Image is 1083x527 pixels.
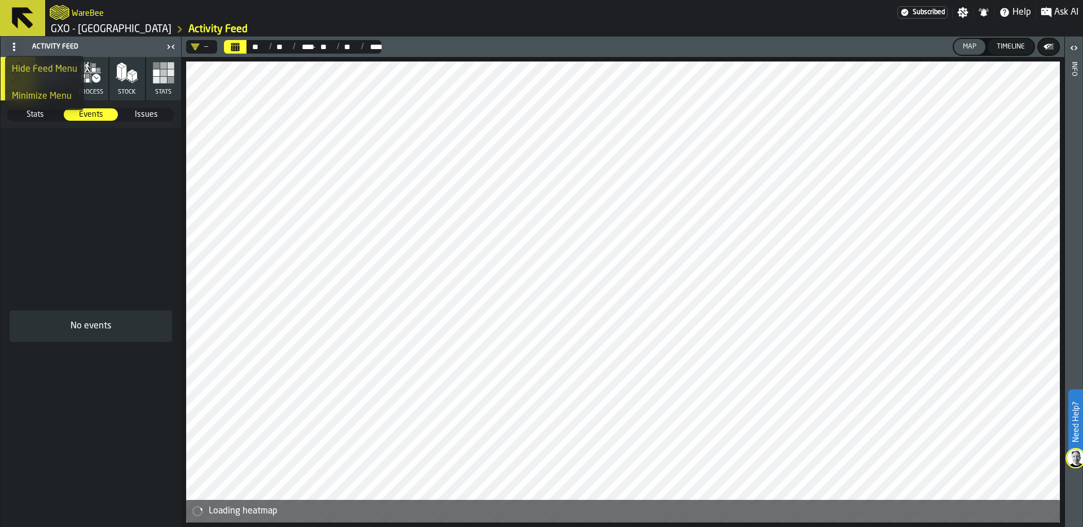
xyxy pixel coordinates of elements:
[1054,6,1078,19] span: Ask AI
[992,43,1029,51] div: Timeline
[248,42,261,51] div: Select date range
[954,39,985,55] button: button-Map
[958,43,981,51] div: Map
[51,23,171,36] a: link-to-/wh/i/ae0cd702-8cb1-4091-b3be-0aee77957c79
[5,83,84,110] li: dropdown-item
[1066,39,1082,59] label: button-toggle-Open
[8,109,62,120] span: Stats
[1065,37,1082,527] header: Info
[191,42,208,51] div: DropdownMenuValue-
[120,109,173,120] span: Issues
[316,42,329,51] div: Select date range
[329,42,340,51] div: /
[224,40,246,54] button: Select date range
[1038,39,1059,55] button: button-
[8,108,63,121] div: thumb
[353,42,364,51] div: /
[163,40,179,54] label: button-toggle-Close me
[1070,59,1078,524] div: Info
[50,2,69,23] a: logo-header
[272,42,285,51] div: Select date range
[186,500,1060,522] div: alert-Loading heatmap
[19,319,163,333] div: No events
[261,42,271,51] div: /
[155,89,171,96] span: Stats
[209,504,1055,518] div: Loading heatmap
[5,56,84,110] ul: dropdown-menu
[224,40,381,54] div: Select date range
[118,108,174,121] label: button-switch-multi-Issues
[50,23,564,36] nav: Breadcrumb
[63,108,119,121] label: button-switch-multi-Events
[340,42,353,51] div: Select date range
[1012,6,1031,19] span: Help
[897,6,948,19] a: link-to-/wh/i/ae0cd702-8cb1-4091-b3be-0aee77957c79/settings/billing
[953,7,973,18] label: button-toggle-Settings
[12,90,77,103] div: Minimize Menu
[186,40,217,54] div: DropdownMenuValue-
[12,63,77,76] div: Hide Feed Menu
[188,23,248,36] a: link-to-/wh/i/ae0cd702-8cb1-4091-b3be-0aee77957c79/feed/fdc57e91-80c9-44dd-92cd-81c982b068f3
[296,42,309,51] div: Select date range
[309,42,316,51] span: —
[994,6,1036,19] label: button-toggle-Help
[64,109,118,120] span: Events
[285,42,296,51] div: /
[5,56,84,83] li: dropdown-item
[7,108,63,121] label: button-switch-multi-Stats
[119,108,174,121] div: thumb
[64,108,118,121] div: thumb
[78,89,103,96] span: process
[364,42,377,51] div: Select date range
[118,89,136,96] span: Stock
[913,8,945,16] span: Subscribed
[1069,390,1082,454] label: Need Help?
[3,38,163,56] div: Activity Feed
[988,39,1034,55] button: button-Timeline
[1036,6,1083,19] label: button-toggle-Ask AI
[974,7,994,18] label: button-toggle-Notifications
[897,6,948,19] div: Menu Subscription
[72,7,104,18] h2: Sub Title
